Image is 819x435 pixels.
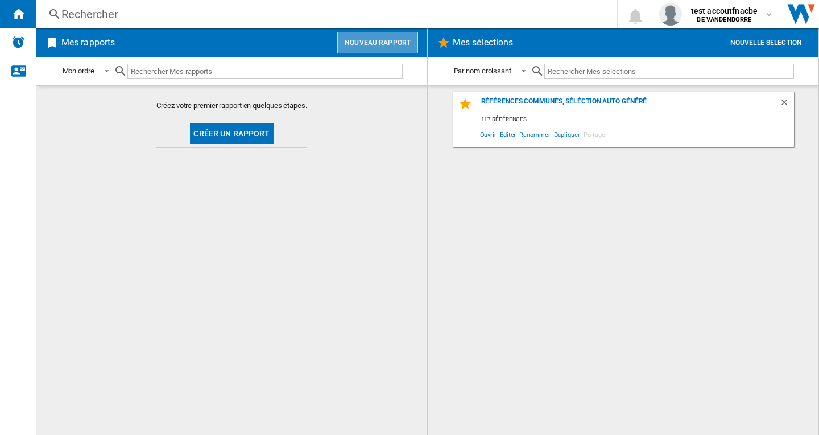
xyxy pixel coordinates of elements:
input: Rechercher Mes rapports [127,64,403,79]
div: Références communes, séléction auto généré [478,97,779,113]
input: Rechercher Mes sélections [544,64,794,79]
div: Rechercher [61,6,587,22]
button: Nouvelle selection [723,32,809,53]
div: Supprimer [779,97,794,113]
span: Créez votre premier rapport en quelques étapes. [156,101,307,111]
button: Nouveau rapport [337,32,418,53]
span: Editer [498,127,518,142]
span: Dupliquer [552,127,582,142]
span: test accoutfnacbe [691,5,758,16]
div: 117 références [478,113,794,127]
span: Ouvrir [478,127,498,142]
div: Mon ordre [63,67,94,75]
h2: Mes sélections [450,32,515,53]
h2: Mes rapports [59,32,117,53]
span: Partager [582,127,609,142]
b: BE VANDENBORRE [697,16,751,23]
img: alerts-logo.svg [11,35,25,49]
button: Créer un rapport [190,123,273,144]
span: Renommer [518,127,552,142]
div: Par nom croissant [454,67,511,75]
img: profile.jpg [659,3,682,26]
